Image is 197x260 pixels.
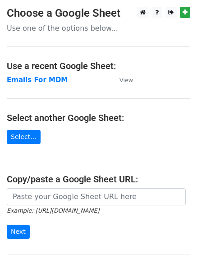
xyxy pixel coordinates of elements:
h3: Choose a Google Sheet [7,7,190,20]
input: Next [7,225,30,239]
small: Example: [URL][DOMAIN_NAME] [7,207,99,214]
a: Select... [7,130,41,144]
a: View [110,76,133,84]
h4: Select another Google Sheet: [7,112,190,123]
a: Emails For MDM [7,76,68,84]
small: View [119,77,133,84]
h4: Copy/paste a Google Sheet URL: [7,174,190,185]
input: Paste your Google Sheet URL here [7,188,186,205]
h4: Use a recent Google Sheet: [7,60,190,71]
p: Use one of the options below... [7,23,190,33]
